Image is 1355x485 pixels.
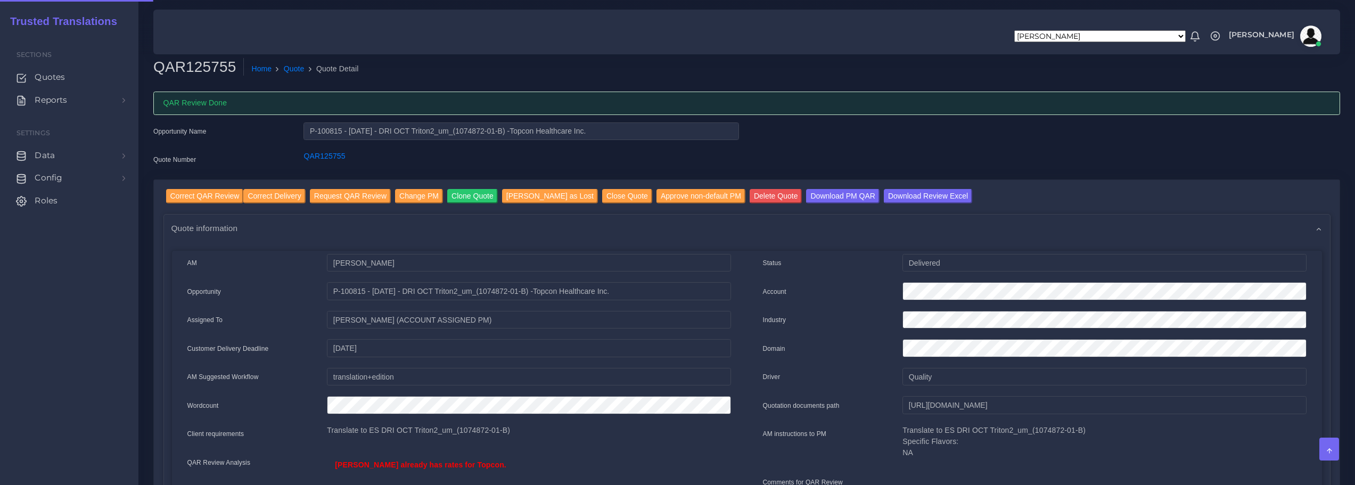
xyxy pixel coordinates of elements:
a: [PERSON_NAME]avatar [1223,26,1325,47]
li: Quote Detail [305,63,359,75]
input: Request QAR Review [310,189,391,203]
span: Roles [35,195,58,207]
span: Data [35,150,55,161]
label: Opportunity [187,287,221,297]
label: AM Suggested Workflow [187,372,259,382]
label: Assigned To [187,315,223,325]
label: Status [763,258,782,268]
input: Correct QAR Review [166,189,244,203]
a: Config [8,167,130,189]
span: Sections [17,51,52,59]
input: Close Quote [602,189,652,203]
a: Data [8,144,130,167]
a: Reports [8,89,130,111]
a: Home [251,63,272,75]
input: pm [327,311,730,329]
label: Wordcount [187,401,219,410]
label: AM instructions to PM [763,429,827,439]
input: Correct Delivery [243,189,305,203]
span: Quote information [171,222,238,234]
p: Translate to ES DRI OCT Triton2_um_(1074872-01-B) [327,425,730,436]
label: Driver [763,372,781,382]
input: Approve non-default PM [656,189,745,203]
a: QAR125755 [303,152,345,160]
label: Account [763,287,786,297]
input: Download PM QAR [806,189,879,203]
img: avatar [1300,26,1321,47]
p: Translate to ES DRI OCT Triton2_um_(1074872-01-B) Specific Flavors: NA [902,425,1306,458]
span: [PERSON_NAME] [1229,31,1294,38]
a: Roles [8,190,130,212]
label: Client requirements [187,429,244,439]
label: AM [187,258,197,268]
label: Industry [763,315,786,325]
span: Reports [35,94,67,106]
span: Quotes [35,71,65,83]
div: Quote information [164,215,1330,242]
input: Clone Quote [447,189,498,203]
label: Customer Delivery Deadline [187,344,269,354]
label: Quotation documents path [763,401,840,410]
p: [PERSON_NAME] already has rates for Topcon. [335,459,722,471]
a: Quotes [8,66,130,88]
span: Config [35,172,62,184]
a: Trusted Translations [3,13,117,30]
label: Opportunity Name [153,127,207,136]
input: Download Review Excel [884,189,972,203]
input: Delete Quote [750,189,802,203]
input: [PERSON_NAME] as Lost [502,189,598,203]
h2: QAR125755 [153,58,244,76]
span: Settings [17,129,50,137]
label: Quote Number [153,155,196,165]
a: Quote [284,63,305,75]
input: Change PM [395,189,443,203]
label: QAR Review Analysis [187,458,251,467]
h2: Trusted Translations [3,15,117,28]
div: QAR Review Done [153,92,1340,115]
label: Domain [763,344,785,354]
